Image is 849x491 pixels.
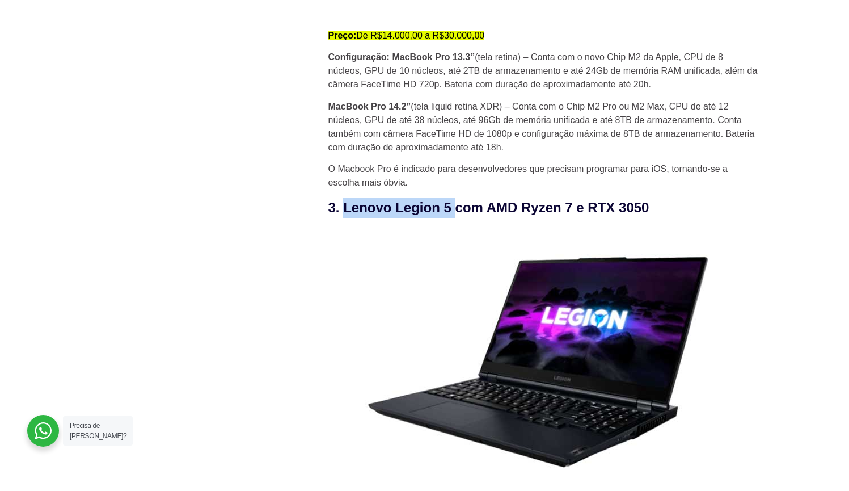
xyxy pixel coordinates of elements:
strong: MacBook Pro 14.2” [328,102,411,111]
iframe: Chat Widget [645,346,849,491]
p: (tela retina) – Conta com o novo Chip M2 da Apple, CPU de 8 núcleos, GPU de 10 núcleos, até 2TB d... [328,51,759,91]
p: (tela liquid retina XDR) – Conta com o Chip M2 Pro ou M2 Max, CPU de até 12 núcleos, GPU de até 3... [328,100,759,154]
span: Precisa de [PERSON_NAME]? [70,422,126,440]
strong: Preço: [328,31,357,40]
h3: 3. Lenovo Legion 5 com AMD Ryzen 7 e RTX 3050 [328,198,759,218]
strong: Configuração: MacBook Pro 13.3” [328,52,475,62]
p: O Macbook Pro é indicado para desenvolvedores que precisam programar para iOS, tornando-se a esco... [328,162,759,190]
mark: De R$14.000,00 a R$30.000,00 [328,31,485,40]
